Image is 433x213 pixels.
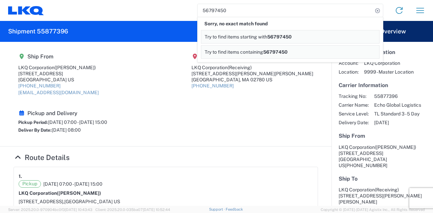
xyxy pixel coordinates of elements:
span: LKQ Corporation [364,60,414,66]
a: [PHONE_NUMBER] [18,83,61,88]
span: Deliver By Date: [18,128,52,133]
div: LKQ Corporation [191,64,313,71]
span: [PHONE_NUMBER] [345,163,387,168]
span: Account: [339,60,359,66]
div: [GEOGRAPHIC_DATA], MA 02780 US [191,77,313,83]
input: Shipment, tracking or reference number [198,4,373,17]
span: Server: 2025.20.0-970904bc0f3 [8,208,92,212]
span: Try to find items starting with [205,34,267,39]
span: ([PERSON_NAME]) [54,65,96,70]
span: 56797450 [267,34,292,39]
address: [GEOGRAPHIC_DATA] US [339,144,426,168]
span: [DATE] 07:00 - [DATE] 15:00 [48,119,107,125]
span: (Receiving) [228,65,252,70]
span: Pickup [19,180,41,188]
span: LKQ Corporation [339,144,375,150]
span: [GEOGRAPHIC_DATA] US [64,199,120,204]
span: Try to find items containing [205,49,263,55]
div: LKQ Corporation [18,64,99,71]
span: Tracking No: [339,93,369,99]
h5: Carrier Information [339,82,426,88]
h5: Ship From [339,133,426,139]
span: Client: 2025.20.0-035ba07 [95,208,170,212]
a: [PHONE_NUMBER] [191,83,234,88]
span: Carrier Name: [339,102,369,108]
span: [STREET_ADDRESS] [339,151,383,156]
span: [DATE] [374,119,421,126]
div: [GEOGRAPHIC_DATA] US [18,77,99,83]
h2: Shipment 55877396 [8,27,68,35]
span: Pickup Period: [18,120,48,125]
span: [DATE] 10:52:44 [143,208,170,212]
a: Hide Details [14,153,70,162]
span: Service Level: [339,111,369,117]
strong: LKQ Corporation [19,190,101,196]
div: [PHONE_NUMBER], [EMAIL_ADDRESS][DOMAIN_NAME] [19,205,313,211]
h5: Ship From [18,53,99,60]
span: Echo Global Logistics [374,102,421,108]
span: 56797450 [263,49,288,55]
h5: Pickup and Delivery [18,110,107,116]
span: [DATE] 08:00 [52,127,81,133]
span: (Receiving) [375,187,399,192]
h5: Ship To [191,53,313,60]
span: Delivery Date: [339,119,369,126]
span: [DATE] 10:43:43 [65,208,92,212]
span: [DATE] 07:00 - [DATE] 15:00 [43,181,102,187]
span: LKQ Corporation [STREET_ADDRESS][PERSON_NAME][PERSON_NAME] [339,187,422,205]
h5: Ship To [339,176,426,182]
a: [EMAIL_ADDRESS][DOMAIN_NAME] [18,90,99,95]
div: Sorry, no exact match found [201,17,380,30]
span: [STREET_ADDRESS], [19,199,64,204]
a: Feedback [226,207,243,211]
strong: 1. [19,172,22,180]
div: [STREET_ADDRESS] [18,71,99,77]
span: Copyright © [DATE]-[DATE] Agistix Inc., All Rights Reserved [321,207,425,213]
span: Location: [339,69,359,75]
a: Support [209,207,226,211]
span: 9999 - Master Location [364,69,414,75]
span: ([PERSON_NAME]) [57,190,101,196]
span: 55877396 [374,93,421,99]
span: ([PERSON_NAME]) [375,144,416,150]
span: TL Standard 3 - 5 Day [374,111,421,117]
div: [STREET_ADDRESS][PERSON_NAME][PERSON_NAME] [191,71,313,77]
